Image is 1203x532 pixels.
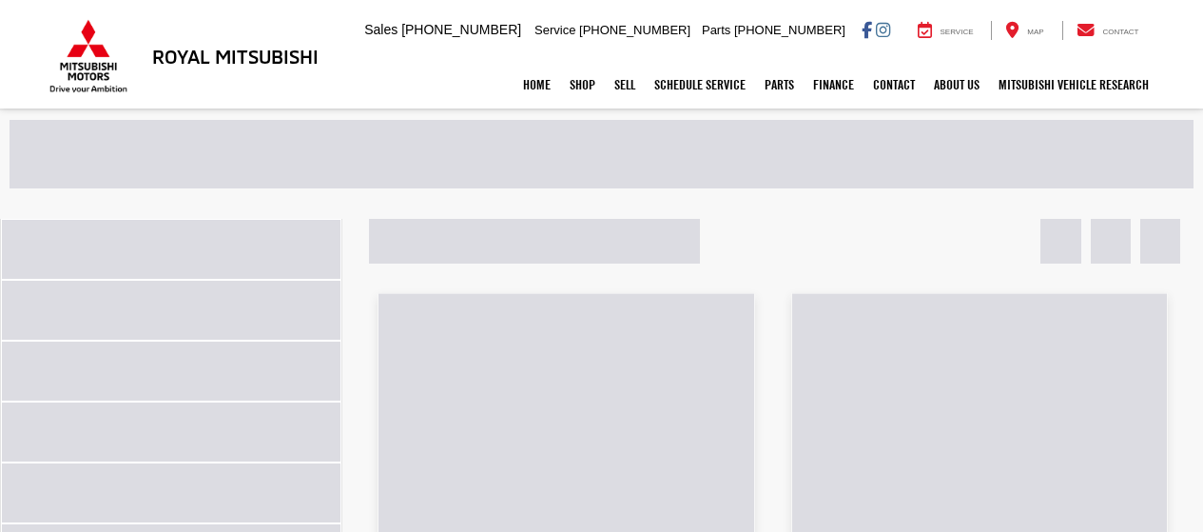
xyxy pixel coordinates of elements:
[364,22,398,37] span: Sales
[645,61,755,108] a: Schedule Service: Opens in a new tab
[863,61,924,108] a: Contact
[1102,28,1138,36] span: Contact
[991,21,1057,40] a: Map
[804,61,863,108] a: Finance
[989,61,1158,108] a: Mitsubishi Vehicle Research
[1027,28,1043,36] span: Map
[514,61,560,108] a: Home
[924,61,989,108] a: About Us
[560,61,605,108] a: Shop
[1062,21,1154,40] a: Contact
[152,46,319,67] h3: Royal Mitsubishi
[903,21,988,40] a: Service
[579,23,690,37] span: [PHONE_NUMBER]
[534,23,575,37] span: Service
[734,23,845,37] span: [PHONE_NUMBER]
[702,23,730,37] span: Parts
[401,22,521,37] span: [PHONE_NUMBER]
[755,61,804,108] a: Parts: Opens in a new tab
[605,61,645,108] a: Sell
[862,22,872,37] a: Facebook: Click to visit our Facebook page
[876,22,890,37] a: Instagram: Click to visit our Instagram page
[46,19,131,93] img: Mitsubishi
[941,28,974,36] span: Service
